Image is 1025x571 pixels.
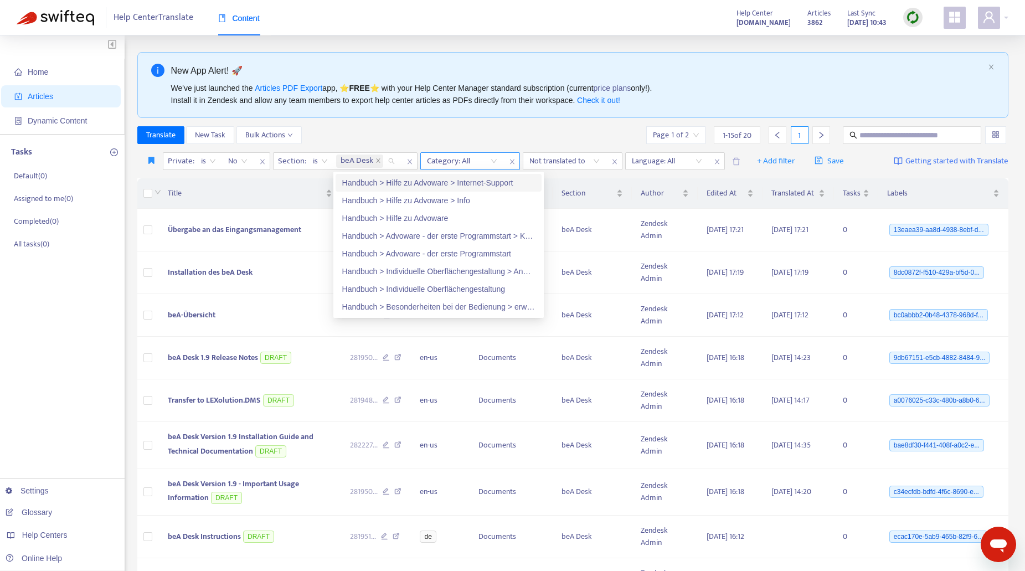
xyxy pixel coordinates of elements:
span: Dynamic Content [28,116,87,125]
span: account-book [14,92,22,100]
span: [DATE] 17:21 [707,223,744,236]
button: New Task [186,126,234,144]
span: Articles [28,92,53,101]
a: Glossary [6,508,52,517]
a: [DOMAIN_NAME] [736,16,791,29]
span: beA Desk [341,155,373,168]
th: Section [553,178,632,209]
span: Labels [887,187,991,199]
span: [DATE] 16:18 [707,485,744,498]
span: ecac170e-5ab9-465b-82f9-6... [889,531,987,543]
span: close [255,155,270,168]
img: image-link [894,157,903,166]
span: DRAFT [260,352,291,364]
td: Zendesk Admin [632,209,698,251]
th: Author [632,178,698,209]
a: Online Help [6,554,62,563]
span: Translated At [771,187,816,199]
span: [DATE] 16:18 [707,394,744,407]
span: is [313,153,328,169]
td: 0 [834,251,878,294]
a: Check it out! [577,96,620,105]
td: en-us [411,422,470,469]
div: Handbuch > Hilfe zu Advoware [336,209,542,227]
td: beA Desk [553,209,632,251]
td: Zendesk Admin [632,469,698,516]
th: Title [159,178,341,209]
p: Assigned to me ( 0 ) [14,193,73,204]
span: Title [168,187,323,199]
p: All tasks ( 0 ) [14,238,49,250]
td: beA Desk [553,379,632,422]
span: delete [732,157,740,166]
button: Translate [137,126,184,144]
td: beA Desk [553,294,632,337]
span: 281951 ... [350,531,376,543]
td: Zendesk Admin [632,379,698,422]
div: Handbuch > Hilfe zu Advoware [342,212,535,224]
td: Zendesk Admin [632,516,698,558]
span: Home [28,68,48,76]
span: [DATE] 16:18 [707,439,744,451]
span: bc0abbb2-0b48-4378-968d-f... [889,309,988,321]
span: [DATE] 14:17 [771,394,810,407]
div: Handbuch > Hilfe zu Advoware > Internet-Support [342,177,535,189]
span: bae8df30-f441-408f-a0c2-e... [889,439,984,451]
span: Edited At [707,187,745,199]
span: close [505,155,519,168]
span: Section [562,187,615,199]
td: beA Desk [553,422,632,469]
span: container [14,117,22,125]
img: sync.dc5367851b00ba804db3.png [906,11,920,24]
td: Documents [470,337,552,379]
span: home [14,68,22,76]
div: Handbuch > Advoware - der erste Programmstart > Kommunikationsleiste [336,227,542,245]
a: Articles PDF Export [255,84,322,92]
span: close [375,158,381,164]
span: 281950 ... [350,352,378,364]
th: Labels [878,178,1008,209]
span: Transfer to LEXolution.DMS [168,394,261,407]
span: Articles [807,7,831,19]
p: Tasks [11,146,32,159]
span: is [201,153,216,169]
td: 0 [834,209,878,251]
div: Handbuch > Hilfe zu Advoware > Info [336,192,542,209]
td: Documents [470,516,552,558]
td: Documents [470,469,552,516]
span: search [849,131,857,139]
th: Edited At [698,178,763,209]
span: [DATE] 17:12 [707,308,744,321]
td: en-us [411,337,470,379]
span: info-circle [151,64,164,77]
div: Handbuch > Advoware - der erste Programmstart [336,245,542,263]
span: [DATE] 17:19 [771,266,808,279]
span: Installation des beA Desk [168,266,253,279]
div: New App Alert! 🚀 [171,64,984,78]
span: book [218,14,226,22]
div: We've just launched the app, ⭐ ⭐️ with your Help Center Manager standard subscription (current on... [171,82,984,106]
td: en-us [411,379,470,422]
span: [DATE] 17:19 [707,266,744,279]
span: Author [641,187,680,199]
span: Übergabe an das Eingangsmanagement [168,223,301,236]
span: New Task [195,129,225,141]
td: 0 [834,379,878,422]
span: right [817,131,825,139]
td: 0 [834,469,878,516]
div: Handbuch > Individuelle Oberflächengestaltung > Andocken und Ausblenden von Elementen [342,265,535,277]
span: Content [218,14,260,23]
span: de [420,531,436,543]
span: close [710,155,724,168]
span: [DATE] 17:12 [771,308,808,321]
td: Zendesk Admin [632,294,698,337]
td: Documents [470,422,552,469]
div: Handbuch > Advoware - der erste Programmstart > Kommunikationsleiste [342,230,535,242]
a: Settings [6,486,49,495]
td: 0 [834,337,878,379]
th: Tasks [834,178,878,209]
span: user [982,11,996,24]
button: + Add filter [749,152,803,170]
img: Swifteq [17,10,94,25]
strong: 3862 [807,17,822,29]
